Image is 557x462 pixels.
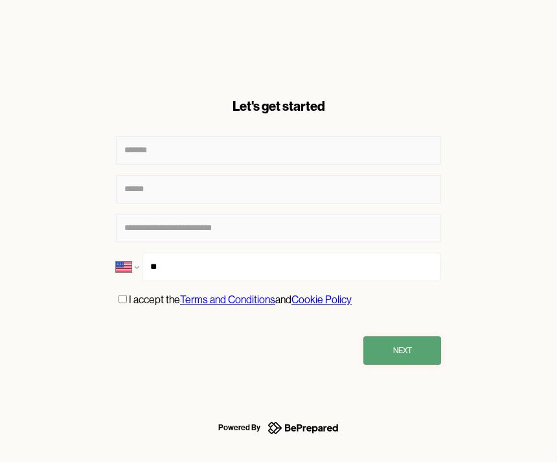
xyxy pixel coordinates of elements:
div: Let's get started [116,97,441,115]
button: Next [363,336,441,365]
div: Powered By [218,420,260,435]
div: Next [393,344,412,357]
p: I accept the and [129,292,352,308]
a: Terms and Conditions [180,294,275,306]
a: Cookie Policy [291,294,352,306]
